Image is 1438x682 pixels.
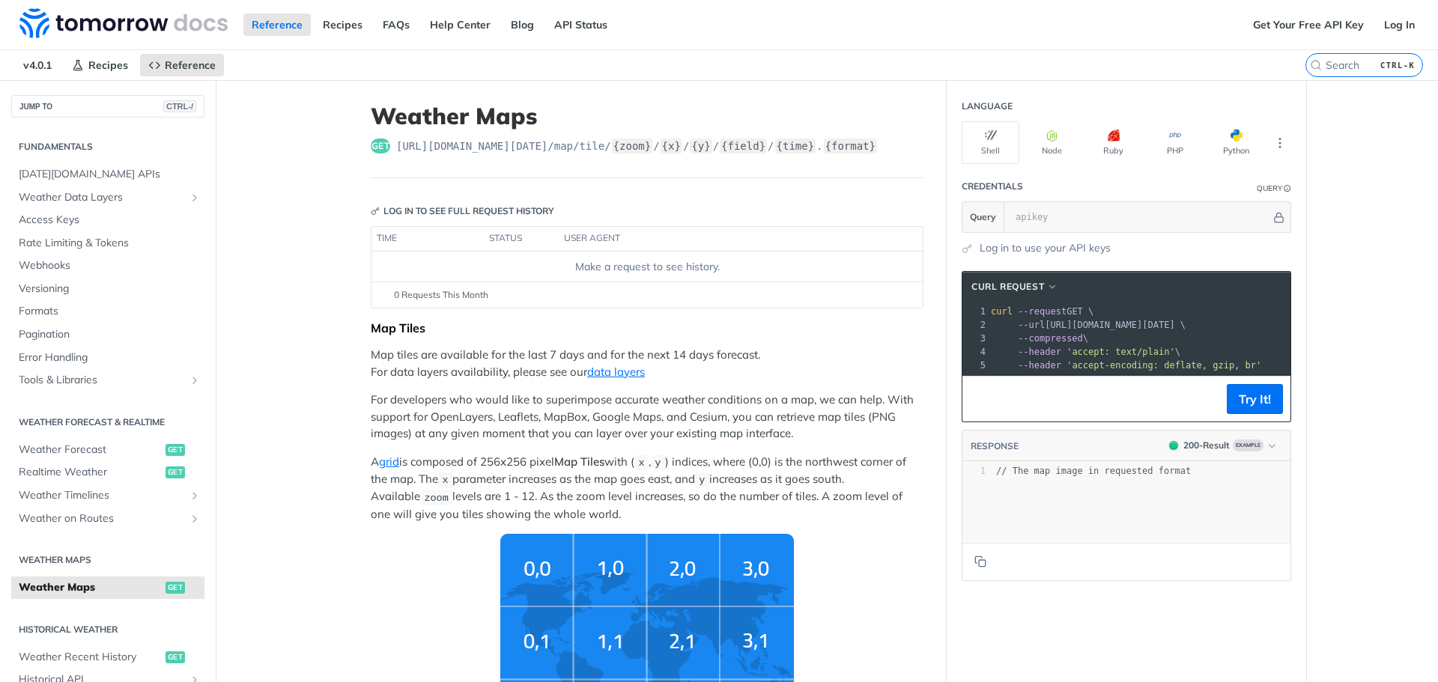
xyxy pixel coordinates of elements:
button: Query [962,202,1004,232]
div: 1 [962,305,988,318]
span: get [166,582,185,594]
span: get [166,466,185,478]
img: Tomorrow.io Weather API Docs [19,8,228,38]
svg: Key [371,207,380,216]
a: Pagination [11,323,204,346]
button: Show subpages for Weather Timelines [189,490,201,502]
span: Weather Recent History [19,650,162,665]
div: Credentials [962,180,1023,193]
svg: More ellipsis [1273,136,1287,150]
span: Versioning [19,281,201,296]
span: Rate Limiting & Tokens [19,236,201,251]
button: cURL Request [966,279,1064,294]
a: grid [379,454,399,469]
span: Realtime Weather [19,465,162,480]
a: data layers [587,365,645,379]
label: {format} [824,138,877,153]
div: 4 [962,345,988,359]
span: cURL Request [971,280,1044,293]
button: Shell [962,121,1019,164]
a: Weather Mapsget [11,576,204,599]
span: get [166,651,185,663]
a: Error Handling [11,347,204,369]
span: GET \ [991,306,1093,317]
a: Weather Recent Historyget [11,646,204,669]
span: Recipes [88,58,128,72]
kbd: CTRL-K [1377,58,1419,73]
button: Copy to clipboard [970,388,991,410]
div: 5 [962,359,988,372]
span: [DATE][DOMAIN_NAME] APIs [19,167,201,182]
span: Error Handling [19,350,201,365]
a: Get Your Free API Key [1245,13,1372,36]
a: Log in to use your API keys [980,240,1111,256]
a: Tools & LibrariesShow subpages for Tools & Libraries [11,369,204,392]
a: Realtime Weatherget [11,461,204,484]
h2: Fundamentals [11,140,204,153]
span: \ [991,347,1180,357]
span: Tools & Libraries [19,373,185,388]
span: x [638,457,644,469]
div: 3 [962,332,988,345]
th: status [484,227,559,251]
div: Language [962,100,1013,113]
p: For developers who would like to superimpose accurate weather conditions on a map, we can help. W... [371,392,923,442]
span: y [655,457,661,469]
th: user agent [559,227,893,251]
div: 1 [962,465,986,478]
div: Log in to see full request history [371,204,554,218]
a: Versioning [11,278,204,300]
a: [DATE][DOMAIN_NAME] APIs [11,163,204,186]
span: zoom [424,492,448,503]
span: 0 Requests This Month [394,288,488,302]
div: 2 [962,318,988,332]
label: {field} [720,138,767,153]
a: Recipes [64,54,136,76]
p: A is composed of 256x256 pixel with ( , ) indices, where (0,0) is the northwest corner of the map... [371,454,923,523]
span: Weather Data Layers [19,190,185,205]
span: Reference [165,58,216,72]
span: \ [991,333,1088,344]
a: Recipes [315,13,371,36]
span: Pagination [19,327,201,342]
button: Hide [1271,210,1287,225]
a: Log In [1376,13,1423,36]
span: x [442,475,448,486]
h2: Weather Forecast & realtime [11,415,204,429]
a: Rate Limiting & Tokens [11,232,204,255]
svg: Search [1310,59,1322,71]
i: Information [1284,185,1291,192]
button: Node [1023,121,1081,164]
a: Weather Forecastget [11,439,204,461]
span: Example [1233,439,1263,451]
span: Webhooks [19,258,201,273]
a: FAQs [374,13,418,36]
button: RESPONSE [970,439,1019,454]
span: get [371,138,390,153]
div: Make a request to see history. [377,259,917,275]
span: v4.0.1 [15,54,60,76]
button: Try It! [1227,384,1283,414]
span: Formats [19,304,201,319]
label: {time} [775,138,816,153]
button: Ruby [1084,121,1142,164]
span: y [699,475,705,486]
span: --compressed [1018,333,1083,344]
h2: Weather Maps [11,553,204,567]
div: QueryInformation [1257,183,1291,194]
button: Show subpages for Tools & Libraries [189,374,201,386]
a: Weather TimelinesShow subpages for Weather Timelines [11,484,204,507]
h2: Historical Weather [11,623,204,636]
span: CTRL-/ [163,100,196,112]
button: Copy to clipboard [970,550,991,573]
span: Query [970,210,996,224]
a: Webhooks [11,255,204,277]
span: // The map image in requested format [996,466,1191,476]
span: https://api.tomorrow.io/v4/map/tile/{zoom}/{x}/{y}/{field}/{time}.{format} [396,138,878,153]
span: Weather Timelines [19,488,185,503]
span: --header [1018,347,1061,357]
a: Access Keys [11,209,204,231]
a: Weather on RoutesShow subpages for Weather on Routes [11,508,204,530]
span: [URL][DOMAIN_NAME][DATE] \ [991,320,1186,330]
label: {y} [690,138,712,153]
